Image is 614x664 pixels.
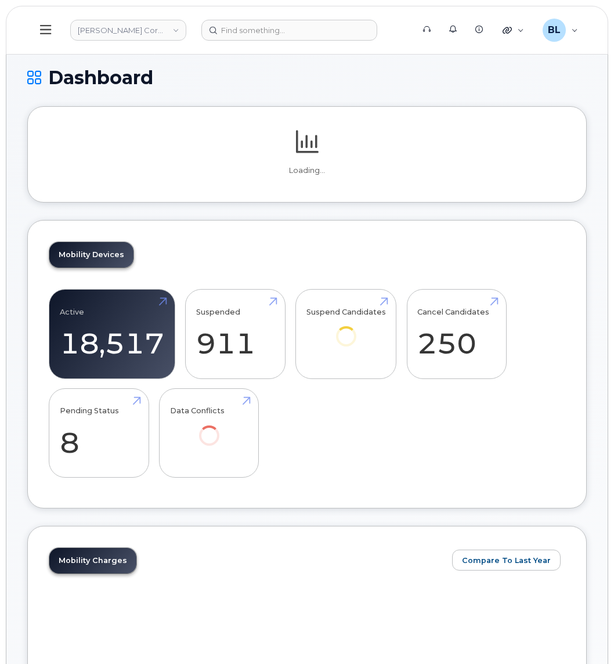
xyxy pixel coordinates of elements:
[27,67,587,88] h1: Dashboard
[170,395,248,461] a: Data Conflicts
[49,242,133,268] a: Mobility Devices
[49,165,565,176] p: Loading...
[462,555,551,566] span: Compare To Last Year
[452,550,561,571] button: Compare To Last Year
[306,296,386,363] a: Suspend Candidates
[417,296,496,373] a: Cancel Candidates 250
[196,296,275,373] a: Suspended 911
[60,395,138,471] a: Pending Status 8
[49,548,136,573] a: Mobility Charges
[60,296,164,373] a: Active 18,517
